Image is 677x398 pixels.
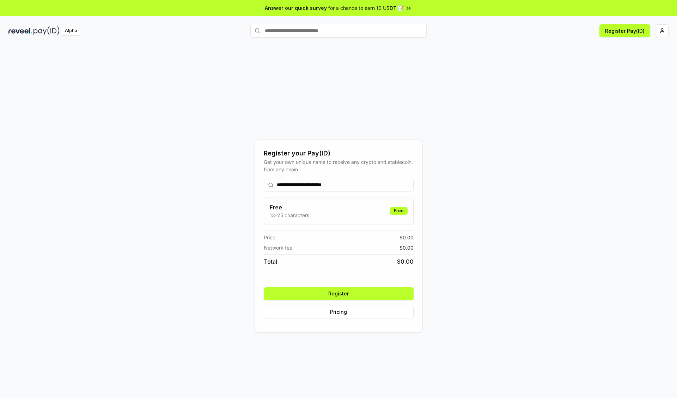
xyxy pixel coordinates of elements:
[264,158,414,173] div: Get your own unique name to receive any crypto and stablecoin, from any chain
[390,207,408,215] div: Free
[8,26,32,35] img: reveel_dark
[265,4,327,12] span: Answer our quick survey
[264,148,414,158] div: Register your Pay(ID)
[400,244,414,251] span: $ 0.00
[270,203,309,212] h3: Free
[397,257,414,266] span: $ 0.00
[264,306,414,318] button: Pricing
[400,234,414,241] span: $ 0.00
[264,287,414,300] button: Register
[33,26,60,35] img: pay_id
[264,244,292,251] span: Network fee
[328,4,404,12] span: for a chance to earn 10 USDT 📝
[599,24,650,37] button: Register Pay(ID)
[264,234,275,241] span: Price
[61,26,81,35] div: Alpha
[264,257,277,266] span: Total
[270,212,309,219] p: 13-25 characters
